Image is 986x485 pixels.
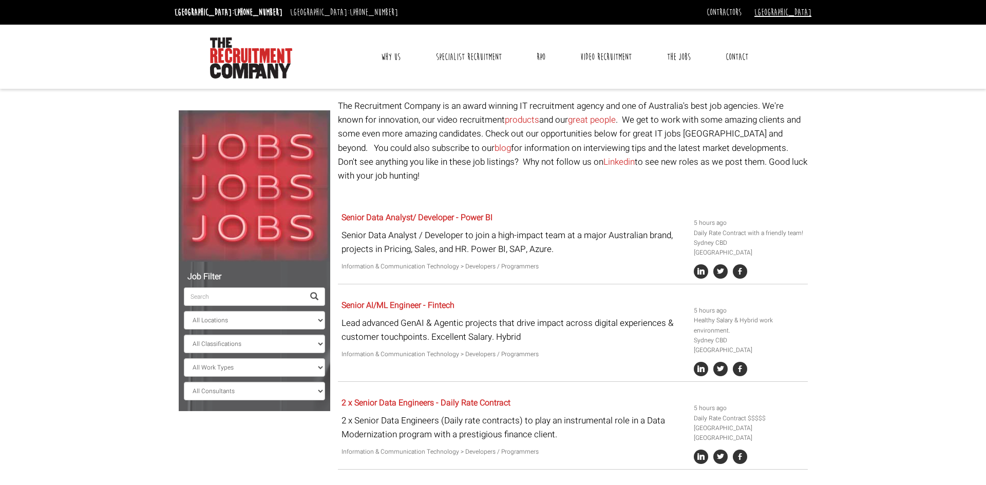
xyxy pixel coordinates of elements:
[694,403,804,413] li: 5 hours ago
[338,99,808,183] p: The Recruitment Company is an award winning IT recruitment agency and one of Australia's best job...
[179,110,330,262] img: Jobs, Jobs, Jobs
[505,113,539,126] a: products
[573,44,639,70] a: Video Recruitment
[718,44,756,70] a: Contact
[694,316,804,335] li: Healthy Salary & Hybrid work environment.
[373,44,408,70] a: Why Us
[659,44,698,70] a: The Jobs
[350,7,398,18] a: [PHONE_NUMBER]
[568,113,616,126] a: great people
[694,423,804,443] li: [GEOGRAPHIC_DATA] [GEOGRAPHIC_DATA]
[342,211,492,224] a: Senior Data Analyst/ Developer - Power BI
[694,238,804,258] li: Sydney CBD [GEOGRAPHIC_DATA]
[342,414,686,441] p: 2 x Senior Data Engineers (Daily rate contracts) to play an instrumental role in a Data Moderniza...
[529,44,553,70] a: RPO
[754,7,811,18] a: [GEOGRAPHIC_DATA]
[342,299,454,312] a: Senior AI/ML Engineer - Fintech
[694,414,804,423] li: Daily Rate Contract $$$$$
[707,7,742,18] a: Contractors
[342,262,686,271] p: Information & Communication Technology > Developers / Programmers
[603,156,635,168] a: Linkedin
[172,4,285,21] li: [GEOGRAPHIC_DATA]:
[694,218,804,228] li: 5 hours ago
[694,306,804,316] li: 5 hours ago
[342,350,686,359] p: Information & Communication Technology > Developers / Programmers
[210,37,292,79] img: The Recruitment Company
[342,397,510,409] a: 2 x Senior Data Engineers - Daily Rate Contract
[342,447,686,457] p: Information & Communication Technology > Developers / Programmers
[342,228,686,256] p: Senior Data Analyst / Developer to join a high-impact team at a major Australian brand, projects ...
[288,4,401,21] li: [GEOGRAPHIC_DATA]:
[495,142,511,154] a: blog
[694,336,804,355] li: Sydney CBD [GEOGRAPHIC_DATA]
[342,316,686,344] p: Lead advanced GenAI & Agentic projects that drive impact across digital experiences & customer to...
[694,228,804,238] li: Daily Rate Contract with a friendly team!
[234,7,282,18] a: [PHONE_NUMBER]
[184,273,325,282] h5: Job Filter
[184,287,304,306] input: Search
[428,44,509,70] a: Specialist Recruitment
